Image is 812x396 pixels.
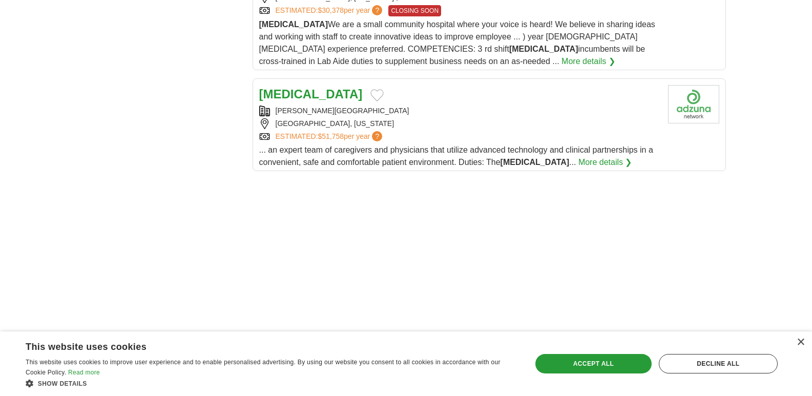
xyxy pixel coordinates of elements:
[26,378,517,388] div: Show details
[26,359,501,376] span: This website uses cookies to improve user experience and to enable personalised advertising. By u...
[318,132,344,140] span: $51,758
[659,354,778,373] div: Decline all
[259,87,363,101] a: [MEDICAL_DATA]
[259,20,328,29] strong: [MEDICAL_DATA]
[561,55,615,68] a: More details ❯
[388,5,441,16] span: CLOSING SOON
[26,338,491,353] div: This website uses cookies
[276,131,385,142] a: ESTIMATED:$51,758per year?
[668,85,719,123] img: Charlotte Hungerford Hospital logo
[797,339,804,346] div: Close
[535,354,652,373] div: Accept all
[509,45,578,53] strong: [MEDICAL_DATA]
[38,380,87,387] span: Show details
[276,5,385,16] a: ESTIMATED:$30,378per year?
[259,20,655,66] span: We are a small community hospital where your voice is heard! We believe in sharing ideas and work...
[68,369,100,376] a: Read more, opens a new window
[259,145,653,166] span: ... an expert team of caregivers and physicians that utilize advanced technology and clinical par...
[501,158,570,166] strong: [MEDICAL_DATA]
[276,107,409,115] a: [PERSON_NAME][GEOGRAPHIC_DATA]
[372,131,382,141] span: ?
[259,118,660,129] div: [GEOGRAPHIC_DATA], [US_STATE]
[370,89,384,101] button: Add to favorite jobs
[372,5,382,15] span: ?
[318,6,344,14] span: $30,378
[578,156,632,169] a: More details ❯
